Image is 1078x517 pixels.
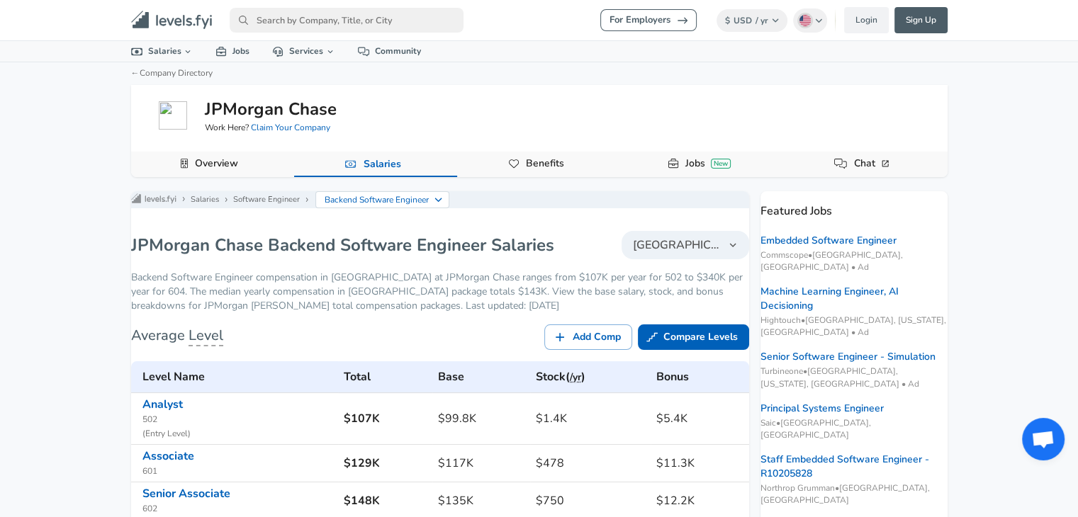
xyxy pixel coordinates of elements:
h6: Base [438,367,524,387]
h6: $107K [344,409,426,428]
a: Staff Embedded Software Engineer - R10205828 [760,453,948,481]
p: Featured Jobs [760,191,948,220]
nav: primary [114,6,965,35]
img: jpmorganchase.com [159,101,187,130]
a: Salaries [357,152,406,176]
h6: $478 [536,453,645,473]
a: Embedded Software Engineer [760,234,897,248]
a: Senior Software Engineer - Simulation [760,350,936,364]
span: Northrop Grumman • [GEOGRAPHIC_DATA], [GEOGRAPHIC_DATA] [760,482,948,506]
a: Services [261,41,347,62]
h6: $129K [344,453,426,473]
button: $USD/ yr [717,9,788,32]
a: Software Engineer [233,194,300,205]
div: Open chat [1022,418,1065,460]
a: For Employers [600,9,697,31]
a: Community [347,41,432,62]
div: New [711,159,731,169]
a: Associate [142,448,194,464]
h6: $99.8K [438,409,524,428]
a: JobsNew [680,152,736,176]
h6: Average [131,324,223,347]
a: Compare Levels [638,324,749,351]
h6: $1.4K [536,409,645,428]
a: ←Company Directory [131,67,213,79]
span: 601 [142,465,333,479]
a: Salaries [120,41,205,62]
button: English (US) [793,8,827,33]
span: Turbineone • [GEOGRAPHIC_DATA], [US_STATE], [GEOGRAPHIC_DATA] • Ad [760,365,948,390]
h6: $135K [438,491,524,511]
a: Claim Your Company [251,122,330,133]
h1: JPMorgan Chase Backend Software Engineer Salaries [131,234,554,256]
h6: Stock ( ) [536,367,645,387]
a: Sign Up [894,7,948,33]
span: $ [725,15,730,26]
input: Search by Company, Title, or City [230,8,464,33]
a: Salaries [191,194,219,205]
h6: $148K [344,491,426,511]
h6: $12.2K [656,491,743,511]
h6: Level Name [142,367,333,387]
a: Senior Associate [142,486,230,501]
h6: $5.4K [656,409,743,428]
span: USD [734,15,752,26]
span: Level [189,326,223,346]
h6: Total [344,367,426,387]
span: Work Here? [205,122,330,134]
span: Hightouch • [GEOGRAPHIC_DATA], [US_STATE], [GEOGRAPHIC_DATA] • Ad [760,314,948,339]
img: English (US) [799,15,811,26]
h5: JPMorgan Chase [205,97,337,121]
div: Company Data Navigation [131,152,948,177]
a: Login [844,7,889,33]
a: Chat [848,152,897,176]
a: Principal Systems Engineer [760,402,884,416]
p: Backend Software Engineer compensation in [GEOGRAPHIC_DATA] at JPMorgan Chase ranges from $107K p... [131,271,749,313]
button: /yr [570,369,581,387]
span: ( Entry Level ) [142,427,333,441]
button: [GEOGRAPHIC_DATA] [622,231,749,259]
span: [GEOGRAPHIC_DATA] [633,237,721,254]
h6: $750 [536,491,645,511]
p: Backend Software Engineer [325,193,429,206]
a: Overview [189,152,244,176]
h6: $11.3K [656,453,743,473]
a: Analyst [142,397,183,412]
h6: $117K [438,453,524,473]
span: Saic • [GEOGRAPHIC_DATA], [GEOGRAPHIC_DATA] [760,417,948,441]
a: Jobs [204,41,261,62]
span: 502 [142,413,333,427]
h6: Bonus [656,367,743,387]
span: Commscope • [GEOGRAPHIC_DATA], [GEOGRAPHIC_DATA] • Ad [760,249,948,273]
a: Machine Learning Engineer, AI Decisioning [760,285,948,313]
span: / yr [756,15,768,26]
span: 602 [142,502,333,516]
a: Add Comp [544,324,632,351]
a: Benefits [520,152,570,176]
